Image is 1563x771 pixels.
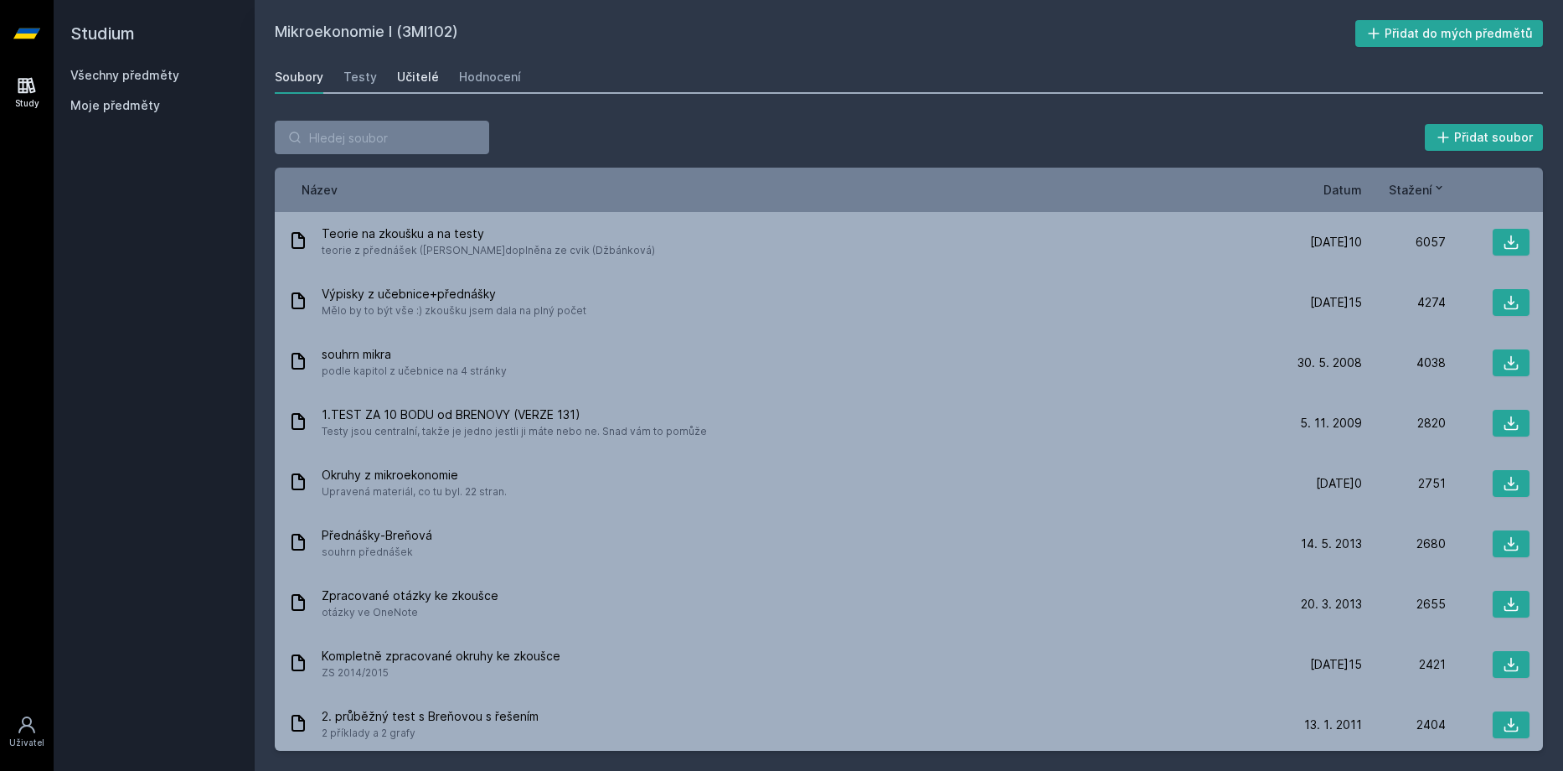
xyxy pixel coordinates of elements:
[322,527,432,544] span: Přednášky-Breňová
[1362,234,1446,251] div: 6057
[1310,294,1362,311] span: [DATE]15
[1355,20,1544,47] button: Přidat do mých předmětů
[1362,415,1446,432] div: 2820
[397,60,439,94] a: Učitelé
[322,665,560,681] span: ZS 2014/2015
[1362,717,1446,733] div: 2404
[1362,656,1446,673] div: 2421
[275,20,1355,47] h2: Mikroekonomie I (3MI102)
[302,181,338,199] button: Název
[9,737,44,749] div: Uživatel
[459,60,521,94] a: Hodnocení
[275,121,489,154] input: Hledej soubor
[1362,354,1446,371] div: 4038
[322,363,507,380] span: podle kapitol z učebnice na 4 stránky
[3,67,50,118] a: Study
[1362,294,1446,311] div: 4274
[343,60,377,94] a: Testy
[15,97,39,110] div: Study
[1300,415,1362,432] span: 5. 11. 2009
[397,69,439,85] div: Učitelé
[322,225,655,242] span: Teorie na zkoušku a na testy
[322,544,432,561] span: souhrn přednášek
[322,587,498,604] span: Zpracované otázky ke zkoušce
[322,406,707,423] span: 1.TEST ZA 10 BODU od BRENOVY (VERZE 131)
[322,467,507,484] span: Okruhy z mikroekonomie
[322,286,586,303] span: Výpisky z učebnice+přednášky
[1425,124,1544,151] button: Přidat soubor
[1301,596,1362,613] span: 20. 3. 2013
[70,97,160,114] span: Moje předměty
[275,60,323,94] a: Soubory
[322,604,498,621] span: otázky ve OneNote
[1323,181,1362,199] button: Datum
[1297,354,1362,371] span: 30. 5. 2008
[275,69,323,85] div: Soubory
[1316,475,1362,492] span: [DATE]0
[1310,234,1362,251] span: [DATE]10
[343,69,377,85] div: Testy
[1362,596,1446,613] div: 2655
[322,423,707,440] span: Testy jsou centralní, takže je jedno jestli ji máte nebo ne. Snad vám to pomůže
[459,69,521,85] div: Hodnocení
[1389,181,1446,199] button: Stažení
[1304,717,1362,733] span: 13. 1. 2011
[322,708,539,725] span: 2. průběžný test s Breňovou s řešením
[1310,656,1362,673] span: [DATE]15
[322,303,586,319] span: Mělo by to být vše :) zkoušku jsem dala na plný počet
[70,68,179,82] a: Všechny předměty
[322,242,655,259] span: teorie z přednášek ([PERSON_NAME]doplněna ze cvik (Džbánková)
[322,484,507,500] span: Upravená materiál, co tu byl. 22 stran.
[1362,536,1446,552] div: 2680
[3,706,50,758] a: Uživatel
[322,346,507,363] span: souhrn mikra
[1301,536,1362,552] span: 14. 5. 2013
[1389,181,1432,199] span: Stažení
[322,648,560,665] span: Kompletně zpracované okruhy ke zkoušce
[322,725,539,742] span: 2 příklady a 2 grafy
[1362,475,1446,492] div: 2751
